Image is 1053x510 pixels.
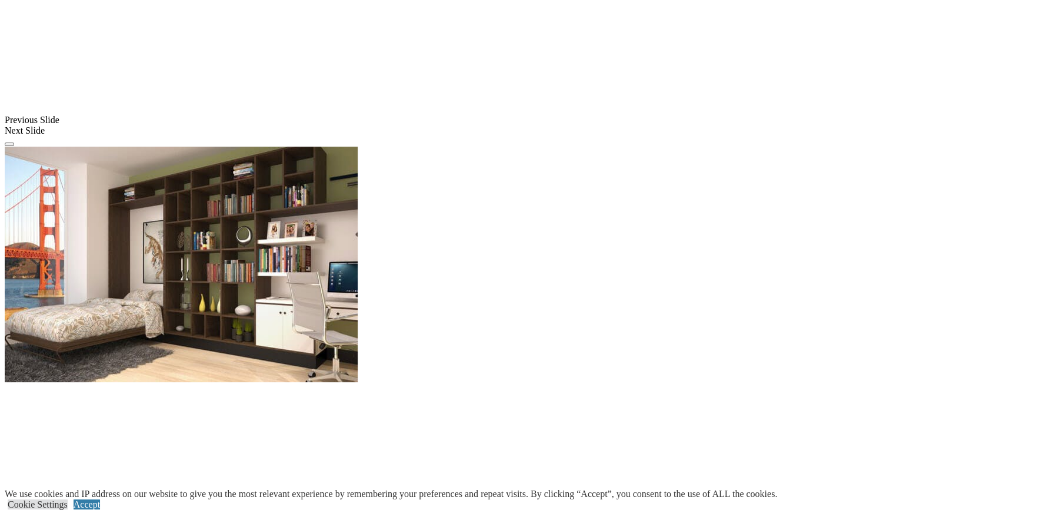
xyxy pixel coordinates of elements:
button: Click here to pause slide show [5,143,14,146]
a: Accept [74,499,100,509]
a: Cookie Settings [8,499,68,509]
img: Banner for mobile view [5,147,358,382]
div: Previous Slide [5,115,1048,125]
div: Next Slide [5,125,1048,136]
div: We use cookies and IP address on our website to give you the most relevant experience by remember... [5,489,777,499]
